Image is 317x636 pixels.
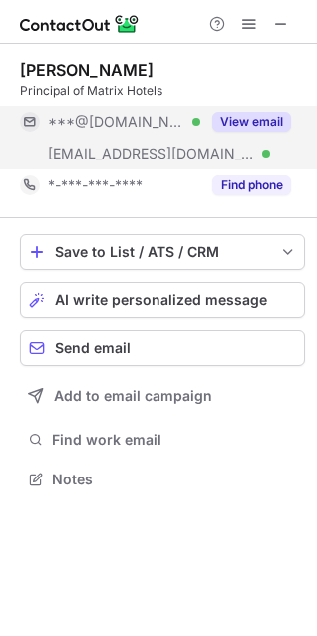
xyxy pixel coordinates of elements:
button: AI write personalized message [20,282,305,318]
span: Add to email campaign [54,388,212,404]
span: AI write personalized message [55,292,267,308]
button: Find work email [20,426,305,454]
button: Reveal Button [212,175,291,195]
span: Notes [52,471,297,488]
span: ***@[DOMAIN_NAME] [48,113,185,131]
span: Find work email [52,431,297,449]
button: Notes [20,466,305,493]
button: save-profile-one-click [20,234,305,270]
span: [EMAIL_ADDRESS][DOMAIN_NAME] [48,145,255,162]
div: Save to List / ATS / CRM [55,244,270,260]
div: [PERSON_NAME] [20,60,154,80]
button: Add to email campaign [20,378,305,414]
button: Send email [20,330,305,366]
img: ContactOut v5.3.10 [20,12,140,36]
span: Send email [55,340,131,356]
div: Principal of Matrix Hotels [20,82,305,100]
button: Reveal Button [212,112,291,132]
